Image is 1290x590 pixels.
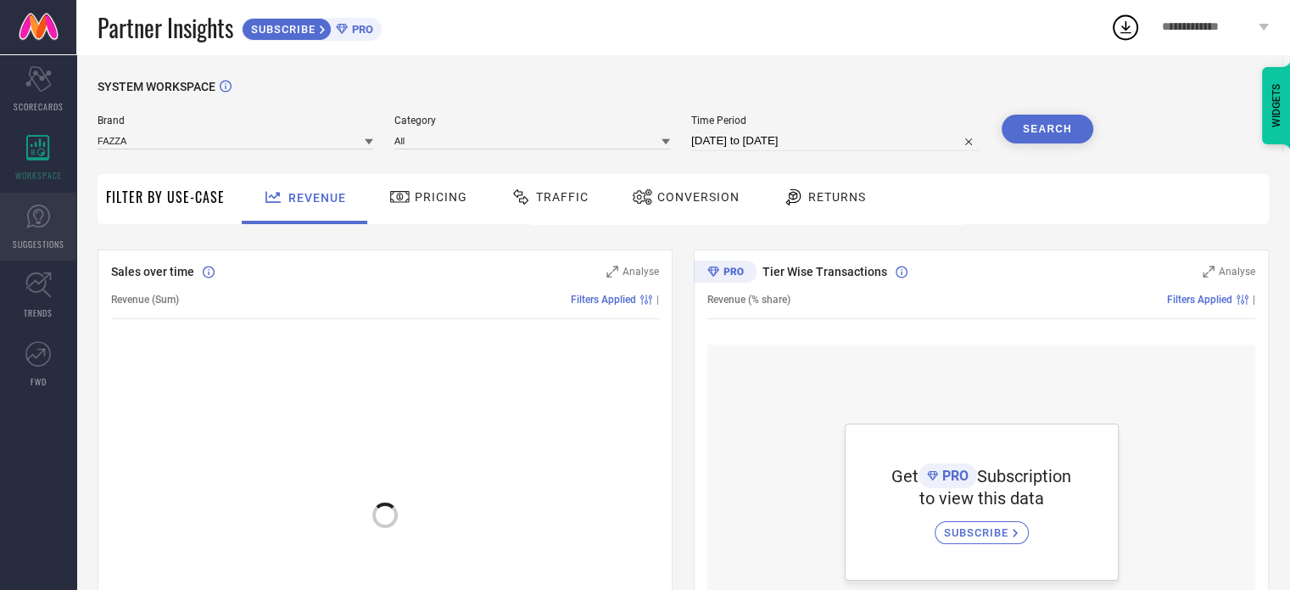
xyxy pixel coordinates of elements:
[1203,266,1215,278] svg: Zoom
[606,266,618,278] svg: Zoom
[288,191,346,205] span: Revenue
[111,294,179,306] span: Revenue (Sum)
[243,23,320,36] span: SUBSCRIBE
[657,190,740,204] span: Conversion
[415,190,467,204] span: Pricing
[242,14,382,41] a: SUBSCRIBEPRO
[14,100,64,113] span: SCORECARDS
[1219,266,1255,278] span: Analyse
[1110,12,1141,42] div: Open download list
[98,80,215,93] span: SYSTEM WORKSPACE
[691,115,980,126] span: Time Period
[808,190,866,204] span: Returns
[24,306,53,319] span: TRENDS
[31,375,47,388] span: FWD
[1253,294,1255,306] span: |
[944,526,1013,539] span: SUBSCRIBE
[536,190,589,204] span: Traffic
[938,468,969,484] span: PRO
[394,115,670,126] span: Category
[98,115,373,126] span: Brand
[1167,294,1232,306] span: Filters Applied
[891,466,919,486] span: Get
[106,187,225,207] span: Filter By Use-Case
[977,466,1071,486] span: Subscription
[15,169,62,182] span: WORKSPACE
[571,294,636,306] span: Filters Applied
[623,266,659,278] span: Analyse
[111,265,194,278] span: Sales over time
[98,10,233,45] span: Partner Insights
[656,294,659,306] span: |
[707,294,790,306] span: Revenue (% share)
[348,23,373,36] span: PRO
[691,131,980,151] input: Select time period
[919,488,1044,509] span: to view this data
[694,261,757,286] div: Premium
[13,238,64,250] span: SUGGESTIONS
[1002,115,1093,143] button: Search
[935,509,1029,544] a: SUBSCRIBE
[762,265,887,278] span: Tier Wise Transactions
